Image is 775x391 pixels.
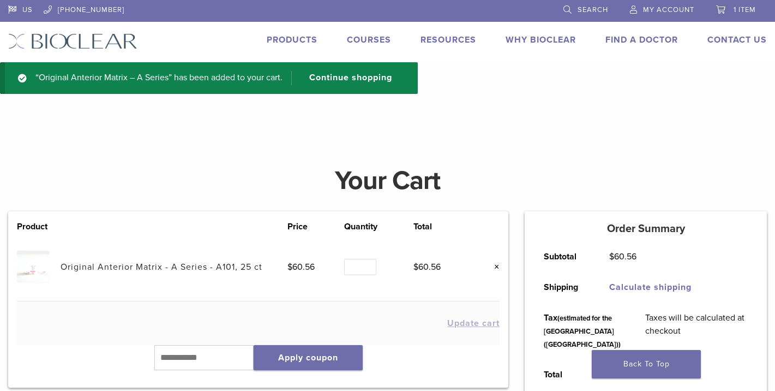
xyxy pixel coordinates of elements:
[485,260,500,274] a: Remove this item
[17,251,49,283] img: Original Anterior Matrix - A Series - A101, 25 ct
[344,220,413,233] th: Quantity
[531,359,597,390] th: Total
[578,5,608,14] span: Search
[287,262,315,272] bdi: 60.56
[609,369,615,380] span: $
[531,272,597,303] th: Shipping
[267,34,317,45] a: Products
[531,241,597,272] th: Subtotal
[254,345,363,370] button: Apply coupon
[707,34,767,45] a: Contact Us
[609,251,636,262] bdi: 60.56
[447,319,500,328] button: Update cart
[734,5,756,14] span: 1 item
[17,220,61,233] th: Product
[291,71,400,85] a: Continue shopping
[609,369,639,380] bdi: 60.56
[592,350,701,378] a: Back To Top
[287,262,292,272] span: $
[347,34,391,45] a: Courses
[609,251,614,262] span: $
[413,262,418,272] span: $
[61,262,262,272] a: Original Anterior Matrix - A Series - A101, 25 ct
[506,34,576,45] a: Why Bioclear
[287,220,344,233] th: Price
[413,220,470,233] th: Total
[605,34,678,45] a: Find A Doctor
[420,34,476,45] a: Resources
[525,222,767,235] h5: Order Summary
[544,314,621,349] small: (estimated for the [GEOGRAPHIC_DATA] ([GEOGRAPHIC_DATA]))
[8,33,137,49] img: Bioclear
[531,303,633,359] th: Tax
[643,5,694,14] span: My Account
[633,303,760,359] td: Taxes will be calculated at checkout
[609,282,692,293] a: Calculate shipping
[413,262,441,272] bdi: 60.56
